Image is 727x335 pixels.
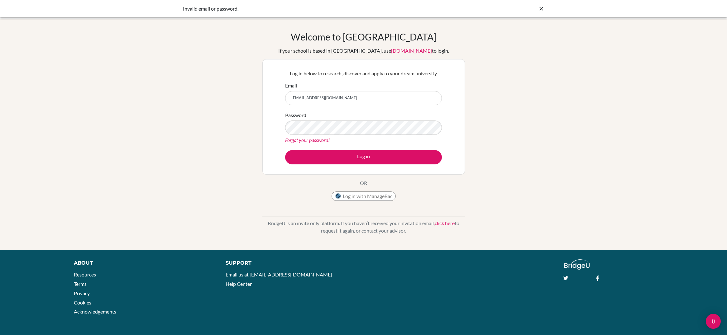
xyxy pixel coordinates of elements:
[285,150,442,164] button: Log in
[706,314,721,329] div: Open Intercom Messenger
[285,82,297,89] label: Email
[226,259,356,267] div: Support
[226,271,332,277] a: Email us at [EMAIL_ADDRESS][DOMAIN_NAME]
[332,191,396,201] button: Log in with ManageBac
[291,31,436,42] h1: Welcome to [GEOGRAPHIC_DATA]
[226,281,252,287] a: Help Center
[391,48,432,54] a: [DOMAIN_NAME]
[74,290,90,296] a: Privacy
[278,47,449,54] div: If your school is based in [GEOGRAPHIC_DATA], use to login.
[564,259,590,270] img: logo_white@2x-f4f0deed5e89b7ecb1c2cc34c3e3d731f90f0f143d5ea2071677605dd97b5244.png
[285,111,306,119] label: Password
[74,281,87,287] a: Terms
[74,300,91,305] a: Cookies
[435,220,455,226] a: click here
[74,271,96,277] a: Resources
[183,5,451,12] div: Invalid email or password.
[74,259,212,267] div: About
[262,219,465,234] p: BridgeU is an invite only platform. If you haven’t received your invitation email, to request it ...
[360,179,367,187] p: OR
[285,70,442,77] p: Log in below to research, discover and apply to your dream university.
[285,137,330,143] a: Forgot your password?
[74,309,116,314] a: Acknowledgements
